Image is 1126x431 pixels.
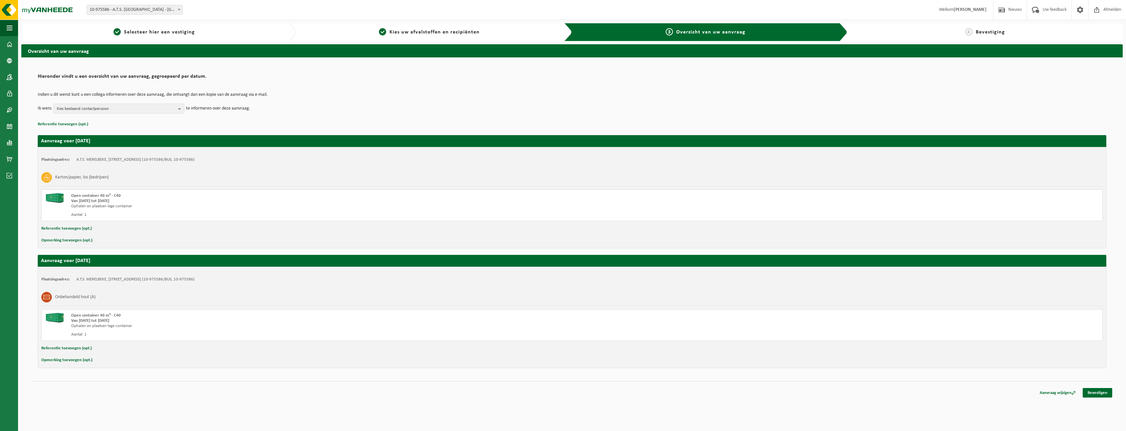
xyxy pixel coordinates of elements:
span: 10-975586 - A.T.S. MERELBEKE - MERELBEKE [87,5,183,15]
button: Kies bestaand contactpersoon [53,104,184,113]
strong: Van [DATE] tot [DATE] [71,199,109,203]
span: Open container 40 m³ - C40 [71,194,121,198]
button: Opmerking toevoegen (opt.) [41,236,93,245]
div: Aantal: 1 [71,332,598,337]
button: Referentie toevoegen (opt.) [41,344,92,353]
img: HK-XC-40-GN-00.png [45,313,65,323]
a: Aanvraag wijzigen [1035,388,1081,398]
strong: Plaatsingsadres: [41,157,70,162]
p: Ik wens [38,104,52,113]
div: Ophalen en plaatsen lege container [71,323,598,329]
span: 2 [379,28,386,35]
strong: Aanvraag voor [DATE] [41,138,90,144]
span: 1 [114,28,121,35]
span: Kies uw afvalstoffen en recipiënten [389,30,480,35]
span: 3 [666,28,673,35]
span: 10-975586 - A.T.S. MERELBEKE - MERELBEKE [87,5,182,14]
strong: Aanvraag voor [DATE] [41,258,90,263]
a: Bevestigen [1083,388,1112,398]
span: Overzicht van uw aanvraag [676,30,745,35]
button: Referentie toevoegen (opt.) [38,120,88,129]
div: Ophalen en plaatsen lege container [71,204,598,209]
span: 4 [965,28,972,35]
h2: Hieronder vindt u een overzicht van uw aanvraag, gegroepeerd per datum. [38,74,1106,83]
span: Bevestiging [976,30,1005,35]
h3: Karton/papier, los (bedrijven) [55,172,109,183]
span: Kies bestaand contactpersoon [57,104,176,114]
h2: Overzicht van uw aanvraag [21,44,1123,57]
h3: Onbehandeld hout (A) [55,292,95,302]
img: HK-XC-40-GN-00.png [45,193,65,203]
p: Indien u dit wenst kunt u een collega informeren over deze aanvraag, die ontvangt dan een kopie v... [38,92,1106,97]
span: Selecteer hier een vestiging [124,30,195,35]
button: Opmerking toevoegen (opt.) [41,356,93,364]
a: 1Selecteer hier een vestiging [25,28,283,36]
strong: Plaatsingsadres: [41,277,70,281]
strong: [PERSON_NAME] [954,7,987,12]
td: A.T.S. MERELBEKE, [STREET_ADDRESS] (10-975586/BUS, 10-975586) [76,157,195,162]
td: A.T.S. MERELBEKE, [STREET_ADDRESS] (10-975586/BUS, 10-975586) [76,277,195,282]
div: Aantal: 1 [71,212,598,217]
span: Open container 40 m³ - C40 [71,313,121,318]
button: Referentie toevoegen (opt.) [41,224,92,233]
a: 2Kies uw afvalstoffen en recipiënten [300,28,559,36]
strong: Van [DATE] tot [DATE] [71,318,109,323]
p: te informeren over deze aanvraag. [186,104,250,113]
